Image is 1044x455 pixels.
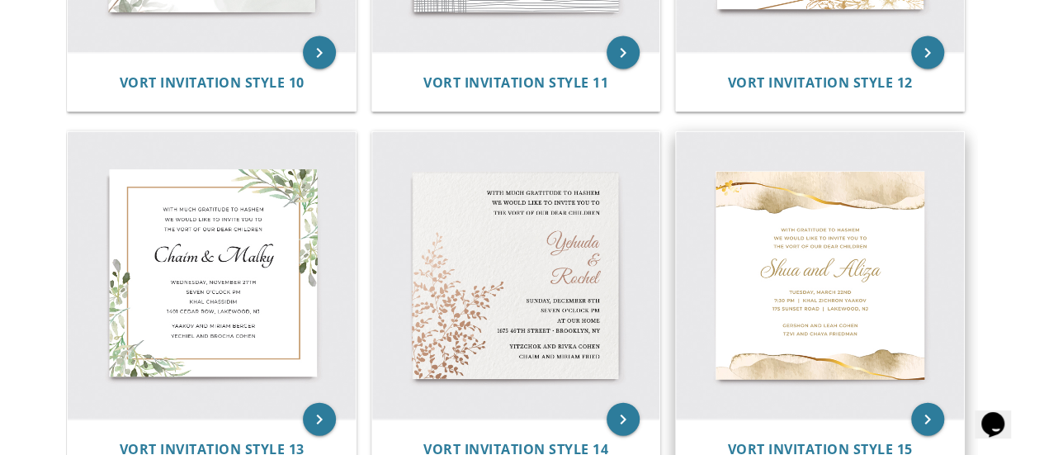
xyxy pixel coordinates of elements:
a: keyboard_arrow_right [911,403,944,436]
a: keyboard_arrow_right [911,36,944,69]
iframe: chat widget [975,389,1027,438]
img: Vort Invitation Style 14 [372,132,660,420]
img: Vort Invitation Style 15 [676,132,964,420]
a: keyboard_arrow_right [303,403,336,436]
a: keyboard_arrow_right [607,403,640,436]
a: keyboard_arrow_right [303,36,336,69]
span: Vort Invitation Style 10 [120,73,305,92]
a: Vort Invitation Style 12 [728,75,913,91]
span: Vort Invitation Style 11 [423,73,608,92]
a: Vort Invitation Style 10 [120,75,305,91]
span: Vort Invitation Style 12 [728,73,913,92]
a: keyboard_arrow_right [607,36,640,69]
img: Vort Invitation Style 13 [68,132,356,420]
a: Vort Invitation Style 11 [423,75,608,91]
